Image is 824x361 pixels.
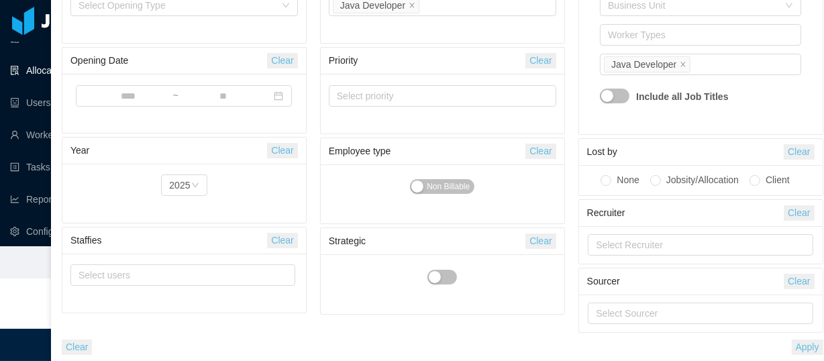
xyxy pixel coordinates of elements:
li: Java Developer [604,56,690,72]
a: icon: userWorkers [10,121,123,148]
div: Select Recruiter [596,238,799,252]
div: Select priority [337,89,536,103]
button: Clear [267,233,297,248]
i: icon: close [680,61,686,69]
div: Staffies [70,228,267,253]
button: Apply [792,340,823,355]
button: Clear [267,143,297,158]
div: Select Sourcer [596,307,799,320]
button: Clear [267,53,297,68]
button: Clear [62,340,92,355]
button: Clear [525,53,556,68]
i: icon: calendar [274,91,283,101]
div: Select users [79,268,281,282]
span: None [611,174,644,185]
div: Strategic [329,229,525,254]
i: icon: down [785,1,793,11]
span: Non Billable [427,180,470,193]
div: Worker Types [608,28,787,42]
i: icon: solution [10,66,19,75]
i: icon: down [282,1,290,11]
button: Clear [784,205,814,221]
i: icon: close [409,2,415,10]
a: icon: robotUsers [10,89,123,116]
strong: Include all Job Titles [636,83,728,110]
span: Configuration [26,226,82,237]
div: Year [70,138,267,163]
div: Lost by [587,140,784,164]
i: icon: setting [10,227,19,236]
div: Java Developer [611,57,676,72]
div: Employee type [329,139,525,164]
div: Recruiter [587,201,784,225]
span: Jobsity/Allocation [661,174,744,185]
a: icon: profileTasks [10,154,123,180]
div: Sourcer [587,269,784,294]
button: Clear [525,144,556,159]
button: Clear [784,144,814,160]
button: Clear [784,274,814,289]
div: Priority [329,48,525,73]
div: Opening Date [70,48,267,73]
i: icon: line-chart [10,195,19,204]
span: Reports [26,194,59,205]
span: Allocation [26,65,67,76]
div: 2025 [169,175,190,195]
button: Clear [525,234,556,249]
span: Client [760,174,795,185]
